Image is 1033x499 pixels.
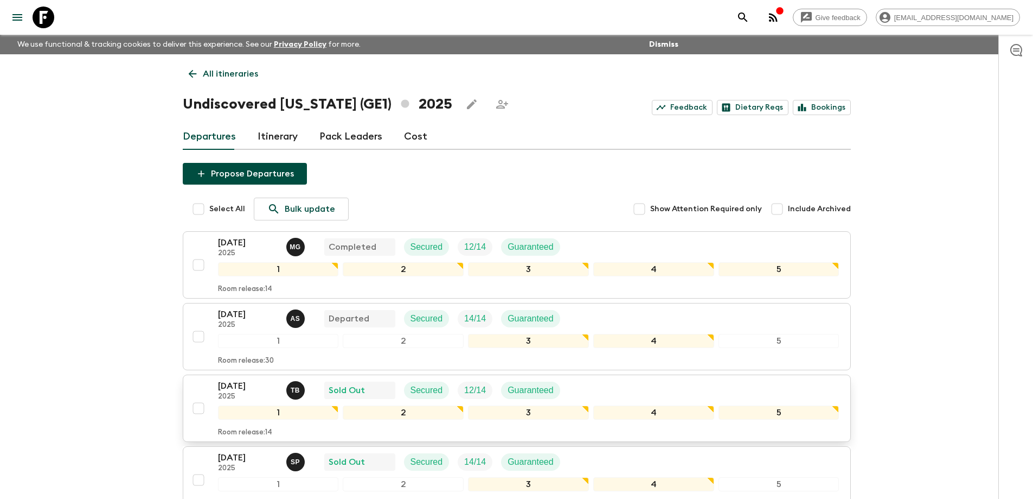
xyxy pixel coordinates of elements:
p: [DATE] [218,451,278,464]
a: Cost [404,124,427,150]
div: Trip Fill [458,382,492,399]
span: Select All [209,204,245,214]
p: Guaranteed [508,384,554,397]
a: Bulk update [254,198,349,220]
p: 12 / 14 [464,241,486,254]
div: 5 [718,334,839,348]
span: Mariam Gabichvadze [286,241,307,250]
span: Ana Sikharulidze [286,313,307,321]
a: Feedback [652,100,713,115]
div: 5 [718,477,839,491]
div: 3 [468,477,589,491]
div: 4 [593,477,714,491]
a: Give feedback [793,9,867,26]
div: Secured [404,453,450,471]
p: 2025 [218,249,278,258]
div: 2 [343,477,464,491]
p: T B [291,386,300,395]
span: Sophie Pruidze [286,456,307,465]
p: All itineraries [203,67,258,80]
div: 1 [218,477,339,491]
div: 1 [218,262,339,276]
p: 14 / 14 [464,456,486,469]
span: [EMAIL_ADDRESS][DOMAIN_NAME] [888,14,1019,22]
div: 2 [343,262,464,276]
p: Sold Out [329,456,365,469]
div: 3 [468,406,589,420]
div: 5 [718,406,839,420]
p: 14 / 14 [464,312,486,325]
p: [DATE] [218,380,278,393]
p: Sold Out [329,384,365,397]
button: [DATE]2025Tamar BulbulashviliSold OutSecuredTrip FillGuaranteed12345Room release:14 [183,375,851,442]
span: Share this itinerary [491,93,513,115]
p: Bulk update [285,203,335,216]
div: 2 [343,406,464,420]
div: 3 [468,262,589,276]
p: [DATE] [218,308,278,321]
span: Tamar Bulbulashvili [286,384,307,393]
p: Secured [410,456,443,469]
p: We use functional & tracking cookies to deliver this experience. See our for more. [13,35,365,54]
a: Pack Leaders [319,124,382,150]
p: Guaranteed [508,312,554,325]
div: Trip Fill [458,238,492,256]
p: Departed [329,312,369,325]
h1: Undiscovered [US_STATE] (GE1) 2025 [183,93,452,115]
button: SP [286,453,307,471]
p: 2025 [218,321,278,330]
div: [EMAIL_ADDRESS][DOMAIN_NAME] [876,9,1020,26]
div: Secured [404,238,450,256]
button: Propose Departures [183,163,307,185]
button: [DATE]2025Ana SikharulidzeDepartedSecuredTrip FillGuaranteed12345Room release:30 [183,303,851,370]
div: Secured [404,382,450,399]
p: 12 / 14 [464,384,486,397]
div: Secured [404,310,450,327]
p: Room release: 14 [218,428,272,437]
p: Secured [410,384,443,397]
a: Privacy Policy [274,41,326,48]
p: 2025 [218,393,278,401]
p: Secured [410,241,443,254]
p: Secured [410,312,443,325]
p: [DATE] [218,236,278,249]
button: Edit this itinerary [461,93,483,115]
button: [DATE]2025Mariam GabichvadzeCompletedSecuredTrip FillGuaranteed12345Room release:14 [183,231,851,299]
button: Dismiss [646,37,681,52]
button: TB [286,381,307,400]
a: Itinerary [258,124,298,150]
p: Room release: 30 [218,357,274,365]
button: menu [7,7,28,28]
p: Room release: 14 [218,285,272,294]
a: Bookings [793,100,851,115]
p: S P [291,458,300,466]
p: 2025 [218,464,278,473]
span: Give feedback [810,14,867,22]
p: Guaranteed [508,456,554,469]
a: All itineraries [183,63,264,85]
div: 4 [593,262,714,276]
a: Departures [183,124,236,150]
div: Trip Fill [458,310,492,327]
div: 3 [468,334,589,348]
div: 2 [343,334,464,348]
span: Show Attention Required only [650,204,762,214]
button: search adventures [732,7,754,28]
div: 5 [718,262,839,276]
span: Include Archived [788,204,851,214]
p: Completed [329,241,376,254]
div: 1 [218,406,339,420]
div: Trip Fill [458,453,492,471]
p: Guaranteed [508,241,554,254]
div: 4 [593,334,714,348]
div: 1 [218,334,339,348]
div: 4 [593,406,714,420]
a: Dietary Reqs [717,100,788,115]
